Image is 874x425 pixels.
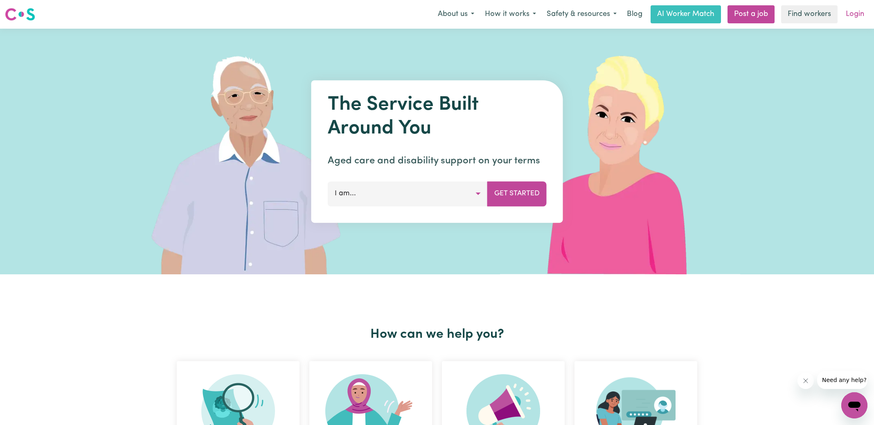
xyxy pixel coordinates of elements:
h2: How can we help you? [172,327,702,342]
a: Find workers [781,5,838,23]
iframe: Close message [797,373,814,389]
img: Careseekers logo [5,7,35,22]
iframe: Button to launch messaging window [841,392,867,418]
a: AI Worker Match [651,5,721,23]
iframe: Message from company [817,371,867,389]
a: Blog [622,5,647,23]
p: Aged care and disability support on your terms [328,154,547,168]
h1: The Service Built Around You [328,93,547,140]
button: How it works [480,6,541,23]
button: About us [432,6,480,23]
button: Safety & resources [541,6,622,23]
a: Careseekers logo [5,5,35,24]
a: Post a job [728,5,775,23]
button: I am... [328,181,488,206]
a: Login [841,5,869,23]
button: Get Started [487,181,547,206]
